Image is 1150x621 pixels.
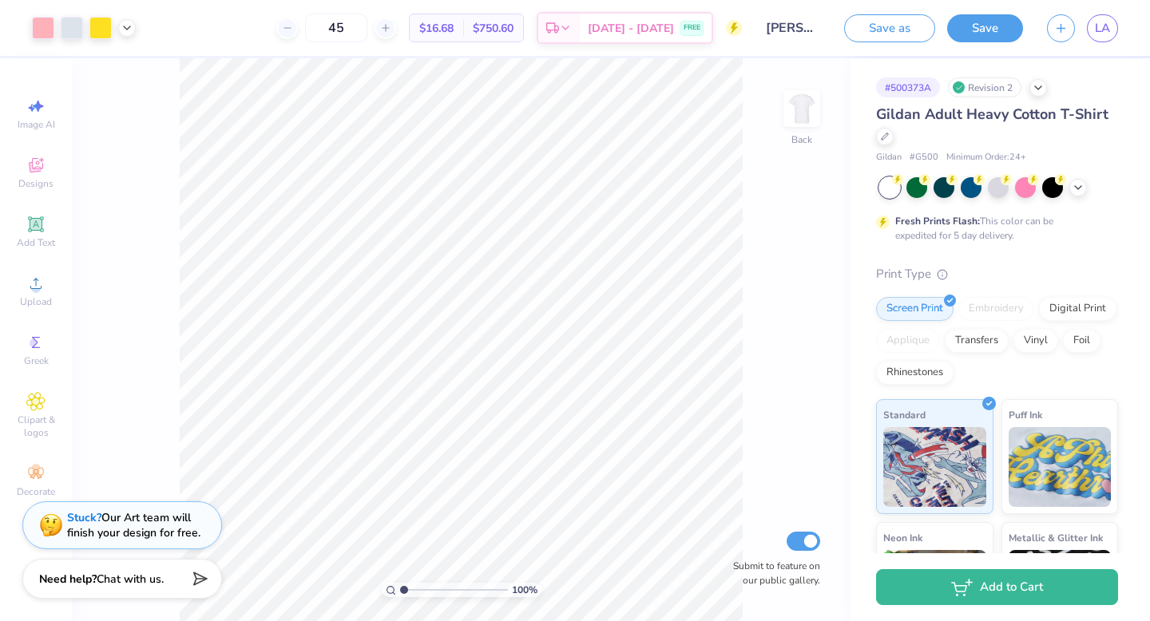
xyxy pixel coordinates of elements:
input: Untitled Design [754,12,832,44]
span: $750.60 [473,20,514,37]
div: Screen Print [876,297,954,321]
div: Applique [876,329,940,353]
div: Print Type [876,265,1118,283]
span: Decorate [17,485,55,498]
span: Neon Ink [883,529,922,546]
div: Digital Print [1039,297,1116,321]
a: LA [1087,14,1118,42]
div: Revision 2 [948,77,1021,97]
button: Save as [844,14,935,42]
div: Transfers [945,329,1009,353]
span: 100 % [512,583,537,597]
button: Save [947,14,1023,42]
span: Add Text [17,236,55,249]
span: Puff Ink [1009,406,1042,423]
img: Standard [883,427,986,507]
button: Add to Cart [876,569,1118,605]
span: Gildan [876,151,902,164]
span: Chat with us. [97,572,164,587]
span: Clipart & logos [8,413,64,439]
span: Metallic & Glitter Ink [1009,529,1103,546]
img: Back [786,93,818,125]
div: Back [791,133,812,147]
div: Our Art team will finish your design for free. [67,510,200,540]
span: FREE [684,22,700,34]
span: Gildan Adult Heavy Cotton T-Shirt [876,105,1108,124]
span: Designs [18,177,54,190]
span: $16.68 [419,20,454,37]
span: Upload [20,295,52,308]
label: Submit to feature on our public gallery. [724,559,820,587]
div: Rhinestones [876,361,954,385]
span: Image AI [18,118,55,131]
span: # G500 [910,151,938,164]
span: Greek [24,354,49,367]
div: Vinyl [1013,329,1058,353]
span: LA [1095,19,1110,38]
strong: Need help? [39,572,97,587]
div: Embroidery [958,297,1034,321]
strong: Fresh Prints Flash: [895,215,980,227]
div: # 500373A [876,77,940,97]
strong: Stuck? [67,510,101,525]
div: Foil [1063,329,1100,353]
img: Puff Ink [1009,427,1112,507]
span: Minimum Order: 24 + [946,151,1026,164]
div: This color can be expedited for 5 day delivery. [895,214,1092,243]
input: – – [305,14,367,42]
span: Standard [883,406,926,423]
span: [DATE] - [DATE] [588,20,674,37]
